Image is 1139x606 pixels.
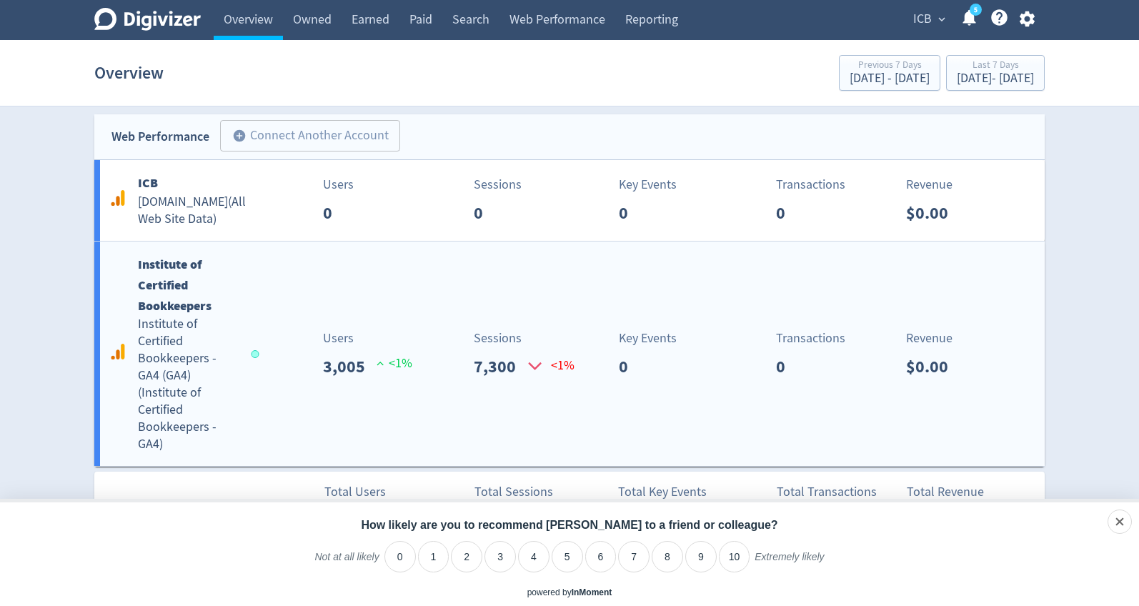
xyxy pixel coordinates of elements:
[138,194,257,228] h5: [DOMAIN_NAME] ( All Web Site Data )
[94,160,1045,241] a: ICB[DOMAIN_NAME](All Web Site Data)Users0Sessions0Key Events0Transactions0Revenue$0.00
[220,120,400,151] button: Connect Another Account
[685,541,717,572] li: 9
[572,587,612,597] a: InMoment
[850,60,930,72] div: Previous 7 Days
[323,354,377,379] p: 3,005
[474,175,522,194] p: Sessions
[719,541,750,572] li: 10
[94,50,164,96] h1: Overview
[906,354,960,379] p: $0.00
[111,126,209,147] div: Web Performance
[776,200,797,226] p: 0
[974,5,978,15] text: 5
[776,329,845,348] p: Transactions
[619,329,677,348] p: Key Events
[839,55,940,91] button: Previous 7 Days[DATE] - [DATE]
[777,482,877,502] p: Total Transactions
[527,587,612,599] div: powered by inmoment
[619,200,640,226] p: 0
[112,494,252,521] div: Total
[252,350,264,358] span: Data last synced: 16 Sep 2025, 11:02pm (AEST)
[585,541,617,572] li: 6
[474,200,494,226] p: 0
[907,482,984,502] p: Total Revenue
[776,354,797,379] p: 0
[138,316,238,453] h5: Institute of Certified Bookkeepers - GA4 (GA4) ( Institute of Certified Bookkeepers - GA4 )
[913,8,932,31] span: ICB
[618,541,650,572] li: 7
[776,175,845,194] p: Transactions
[957,72,1034,85] div: [DATE] - [DATE]
[484,541,516,572] li: 3
[850,72,930,85] div: [DATE] - [DATE]
[908,8,949,31] button: ICB
[323,200,344,226] p: 0
[518,541,549,572] li: 4
[314,550,379,575] label: Not at all likely
[418,541,449,572] li: 1
[755,550,824,575] label: Extremely likely
[619,354,640,379] p: 0
[935,13,948,26] span: expand_more
[619,175,677,194] p: Key Events
[94,242,1045,466] a: Institute of Certified BookkeepersInstitute of Certified Bookkeepers - GA4 (GA4)(Institute of Cer...
[209,122,400,151] a: Connect Another Account
[474,482,553,502] p: Total Sessions
[384,541,416,572] li: 0
[323,175,354,194] p: Users
[138,256,212,314] b: Institute of Certified Bookkeepers
[906,175,953,194] p: Revenue
[957,60,1034,72] div: Last 7 Days
[527,354,551,377] p: <1%
[906,200,960,226] p: $0.00
[377,354,412,373] p: <1%
[1108,510,1132,534] div: Close survey
[451,541,482,572] li: 2
[474,354,527,379] p: 7,300
[652,541,683,572] li: 8
[474,329,522,348] p: Sessions
[970,4,982,16] a: 5
[109,343,126,360] svg: Google Analytics
[109,189,126,207] svg: Google Analytics
[946,55,1045,91] button: Last 7 Days[DATE]- [DATE]
[138,174,158,192] b: ICB
[906,329,953,348] p: Revenue
[324,482,386,502] p: Total Users
[232,129,247,143] span: add_circle
[552,541,583,572] li: 5
[618,482,707,502] p: Total Key Events
[323,329,354,348] p: Users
